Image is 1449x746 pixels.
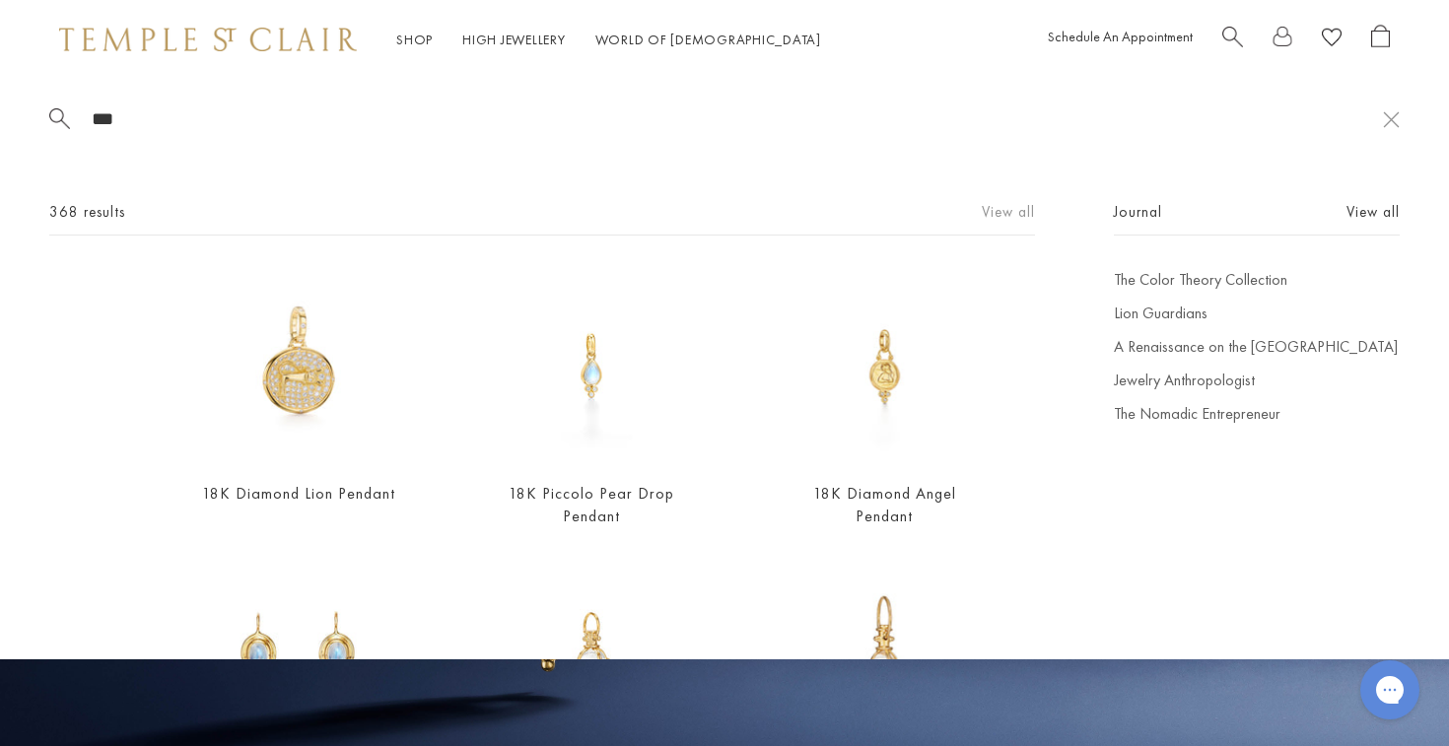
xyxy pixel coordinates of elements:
[813,483,956,526] a: 18K Diamond Angel Pendant
[1114,403,1400,425] a: The Nomadic Entrepreneur
[509,483,674,526] a: 18K Piccolo Pear Drop Pendant
[788,269,982,463] a: AP10-DIGRNAP10-DIGRN
[1048,28,1193,45] a: Schedule An Appointment
[494,269,688,463] img: 18K Piccolo Pear Drop Pendant
[1350,653,1429,726] iframe: Gorgias live chat messenger
[59,28,357,51] img: Temple St. Clair
[1114,200,1162,225] span: Journal
[202,483,395,504] a: 18K Diamond Lion Pendant
[1222,25,1243,55] a: Search
[201,269,395,463] img: 18K Diamond Lion Pendant
[1346,201,1400,223] a: View all
[982,201,1035,223] a: View all
[462,31,566,48] a: High JewelleryHigh Jewellery
[595,31,821,48] a: World of [DEMOGRAPHIC_DATA]World of [DEMOGRAPHIC_DATA]
[49,200,125,225] span: 368 results
[788,269,982,463] img: AP10-DIGRN
[1114,370,1400,391] a: Jewelry Anthropologist
[1114,336,1400,358] a: A Renaissance on the [GEOGRAPHIC_DATA]
[396,31,433,48] a: ShopShop
[396,28,821,52] nav: Main navigation
[1114,269,1400,291] a: The Color Theory Collection
[1114,303,1400,324] a: Lion Guardians
[1322,25,1342,55] a: View Wishlist
[494,269,688,463] a: 18K Piccolo Pear Drop Pendant18K Piccolo Pear Drop Pendant
[1371,25,1390,55] a: Open Shopping Bag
